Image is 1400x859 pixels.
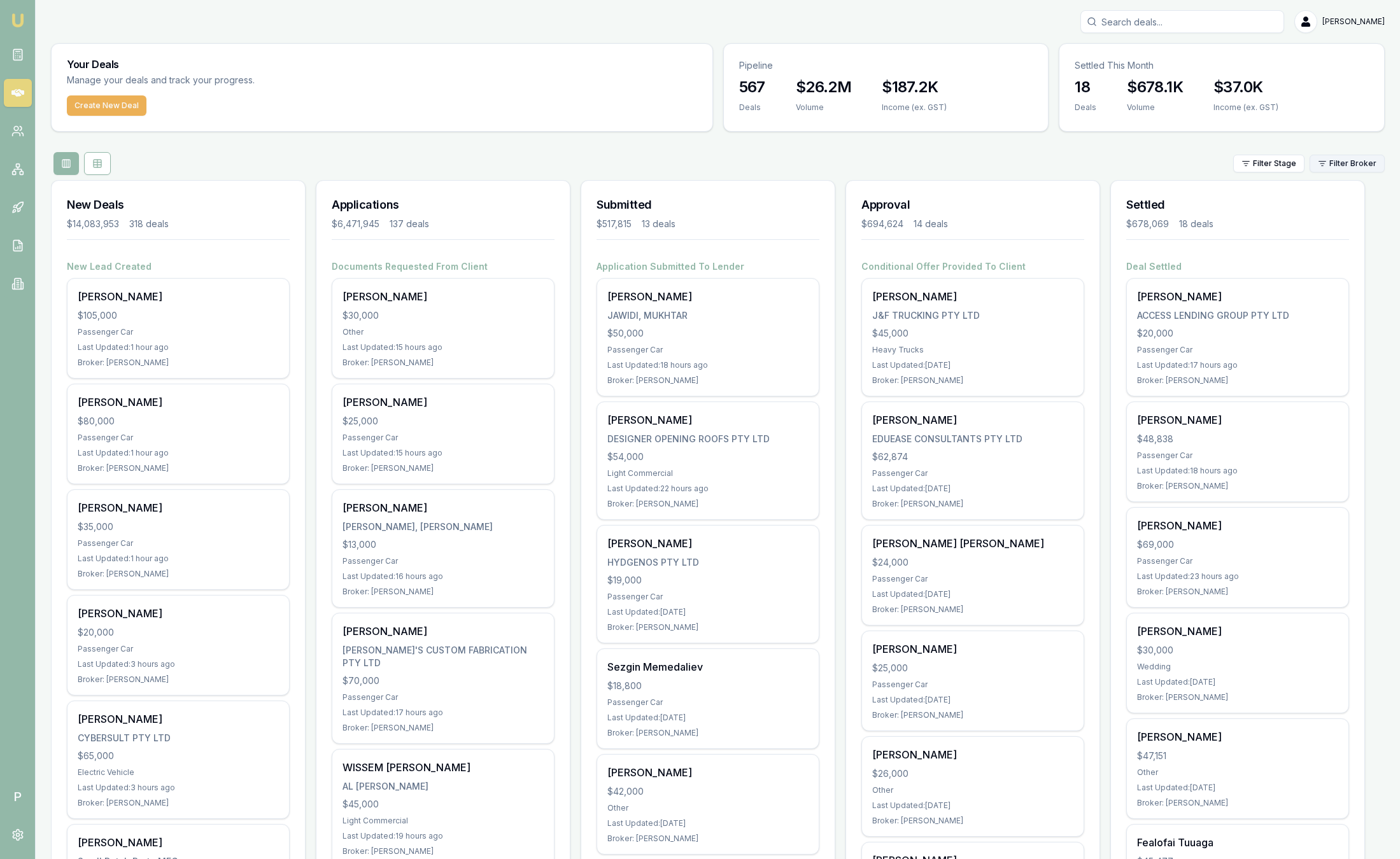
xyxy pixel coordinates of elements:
[343,415,544,428] div: $25,000
[78,659,279,669] div: Last Updated: 3 hours ago
[78,395,279,410] div: [PERSON_NAME]
[343,556,544,566] div: Passenger Car
[343,831,544,841] div: Last Updated: 19 hours ago
[1137,644,1338,657] div: $30,000
[1075,77,1096,97] h3: 18
[1213,102,1278,113] div: Income (ex. GST)
[607,607,809,617] div: Last Updated: [DATE]
[343,327,544,337] div: Other
[872,816,1073,826] div: Broker: [PERSON_NAME]
[10,13,25,28] img: emu-icon-u.png
[796,77,851,97] h3: $26.2M
[872,345,1073,355] div: Heavy Trucks
[343,571,544,582] div: Last Updated: 16 hours ago
[872,536,1073,551] div: [PERSON_NAME] [PERSON_NAME]
[78,732,279,744] div: CYBERSULT PTY LTD
[78,463,279,473] div: Broker: [PERSON_NAME]
[1137,450,1338,461] div: Passenger Car
[1126,218,1169,230] div: $678,069
[796,102,851,113] div: Volume
[343,798,544,811] div: $45,000
[78,309,279,322] div: $105,000
[872,484,1073,494] div: Last Updated: [DATE]
[1137,481,1338,491] div: Broker: [PERSON_NAME]
[872,327,1073,340] div: $45,000
[1137,345,1338,355] div: Passenger Car
[872,360,1073,370] div: Last Updated: [DATE]
[343,289,544,304] div: [PERSON_NAME]
[872,589,1073,599] div: Last Updated: [DATE]
[882,77,947,97] h3: $187.2K
[1137,750,1338,762] div: $47,151
[607,574,809,587] div: $19,000
[78,327,279,337] div: Passenger Car
[872,412,1073,428] div: [PERSON_NAME]
[607,499,809,509] div: Broker: [PERSON_NAME]
[1137,289,1338,304] div: [PERSON_NAME]
[607,713,809,723] div: Last Updated: [DATE]
[607,622,809,632] div: Broker: [PERSON_NAME]
[872,767,1073,780] div: $26,000
[872,662,1073,674] div: $25,000
[597,196,819,214] h3: Submitted
[78,500,279,515] div: [PERSON_NAME]
[607,484,809,494] div: Last Updated: 22 hours ago
[1322,17,1385,27] span: [PERSON_NAME]
[78,569,279,579] div: Broker: [PERSON_NAME]
[607,592,809,602] div: Passenger Car
[872,710,1073,720] div: Broker: [PERSON_NAME]
[607,785,809,798] div: $42,000
[67,218,119,230] div: $14,083,953
[343,463,544,473] div: Broker: [PERSON_NAME]
[607,728,809,738] div: Broker: [PERSON_NAME]
[607,345,809,355] div: Passenger Car
[343,433,544,443] div: Passenger Car
[1137,375,1338,386] div: Broker: [PERSON_NAME]
[343,644,544,669] div: [PERSON_NAME]'S CUSTOM FABRICATION PTY LTD
[129,218,169,230] div: 318 deals
[343,309,544,322] div: $30,000
[78,783,279,793] div: Last Updated: 3 hours ago
[607,765,809,780] div: [PERSON_NAME]
[78,433,279,443] div: Passenger Car
[1329,158,1376,169] span: Filter Broker
[739,102,765,113] div: Deals
[1137,662,1338,672] div: Wedding
[343,587,544,597] div: Broker: [PERSON_NAME]
[642,218,675,230] div: 13 deals
[607,659,809,674] div: Sezgin Memedaliev
[861,196,1084,214] h3: Approval
[1137,556,1338,566] div: Passenger Car
[607,556,809,569] div: HYDGENOS PTY LTD
[78,674,279,685] div: Broker: [PERSON_NAME]
[607,360,809,370] div: Last Updated: 18 hours ago
[78,415,279,428] div: $80,000
[861,218,903,230] div: $694,624
[872,433,1073,445] div: EDUEASE CONSULTANTS PTY LTD
[78,626,279,639] div: $20,000
[1137,466,1338,476] div: Last Updated: 18 hours ago
[914,218,948,230] div: 14 deals
[390,218,429,230] div: 137 deals
[343,760,544,775] div: WISSEM [PERSON_NAME]
[332,196,555,214] h3: Applications
[78,289,279,304] div: [PERSON_NAME]
[1137,360,1338,370] div: Last Updated: 17 hours ago
[1075,59,1369,72] p: Settled This Month
[78,835,279,850] div: [PERSON_NAME]
[1137,571,1338,582] div: Last Updated: 23 hours ago
[882,102,947,113] div: Income (ex. GST)
[872,604,1073,615] div: Broker: [PERSON_NAME]
[1137,587,1338,597] div: Broker: [PERSON_NAME]
[872,641,1073,657] div: [PERSON_NAME]
[343,692,544,702] div: Passenger Car
[343,358,544,368] div: Broker: [PERSON_NAME]
[1137,518,1338,533] div: [PERSON_NAME]
[607,289,809,304] div: [PERSON_NAME]
[78,798,279,808] div: Broker: [PERSON_NAME]
[872,800,1073,811] div: Last Updated: [DATE]
[872,680,1073,690] div: Passenger Car
[343,723,544,733] div: Broker: [PERSON_NAME]
[343,846,544,856] div: Broker: [PERSON_NAME]
[343,538,544,551] div: $13,000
